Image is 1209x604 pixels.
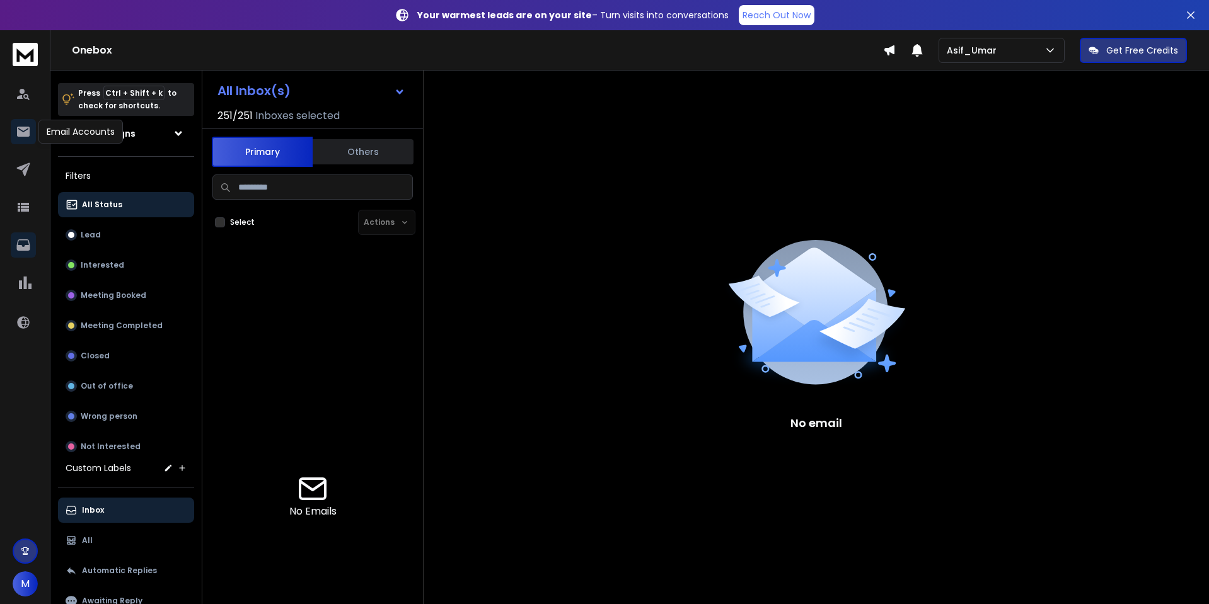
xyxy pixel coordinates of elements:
h1: All Inbox(s) [217,84,291,97]
h3: Filters [58,167,194,185]
button: Others [313,138,414,166]
p: Lead [81,230,101,240]
img: logo [13,43,38,66]
p: No Emails [289,504,337,519]
p: Closed [81,351,110,361]
button: Lead [58,222,194,248]
strong: Your warmest leads are on your site [417,9,592,21]
p: Wrong person [81,411,137,421]
span: Ctrl + Shift + k [103,86,165,100]
button: Out of office [58,373,194,399]
button: Meeting Completed [58,313,194,338]
p: Meeting Completed [81,321,163,331]
p: Out of office [81,381,133,391]
button: Meeting Booked [58,283,194,308]
button: Closed [58,343,194,368]
p: Interested [81,260,124,270]
p: Reach Out Now [743,9,811,21]
p: Press to check for shortcuts. [78,87,176,112]
p: All Status [82,200,122,210]
h3: Custom Labels [66,462,131,474]
button: Not Interested [58,434,194,459]
p: All [82,535,93,545]
p: No email [790,414,842,432]
button: All Inbox(s) [207,78,415,103]
button: Get Free Credits [1080,38,1187,63]
p: Not Interested [81,442,141,452]
p: Asif_Umar [947,44,1002,57]
button: Primary [212,137,313,167]
h3: Inboxes selected [255,108,340,123]
div: Email Accounts [38,120,123,144]
button: M [13,571,38,596]
button: All Campaigns [58,121,194,146]
button: Inbox [58,498,194,523]
h1: Onebox [72,43,883,58]
p: Get Free Credits [1106,44,1178,57]
button: All [58,528,194,553]
button: All Status [58,192,194,217]
button: Wrong person [58,404,194,429]
span: 251 / 251 [217,108,253,123]
p: Inbox [82,505,104,515]
p: Automatic Replies [82,566,157,576]
button: Interested [58,253,194,278]
button: Automatic Replies [58,558,194,583]
label: Select [230,217,255,227]
p: Meeting Booked [81,290,146,300]
p: – Turn visits into conversations [417,9,729,21]
a: Reach Out Now [739,5,814,25]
